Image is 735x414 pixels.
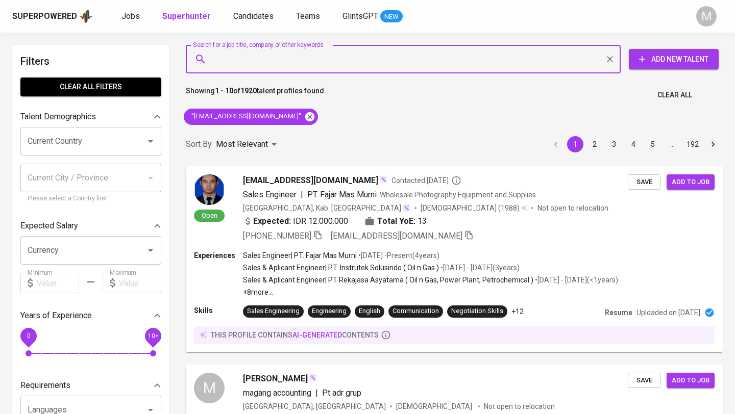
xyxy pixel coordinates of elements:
button: Save [628,373,660,389]
a: Superhunter [162,10,213,23]
button: Go to page 192 [683,136,702,152]
span: Save [633,375,655,386]
span: [DEMOGRAPHIC_DATA] [421,203,498,213]
p: • [DATE] - Present ( 4 years ) [357,250,439,261]
div: … [664,139,680,149]
nav: pagination navigation [546,136,723,152]
button: Open [143,134,158,148]
span: Candidates [233,11,274,21]
span: Sales Engineer [243,190,297,199]
p: Not open to relocation [537,203,608,213]
button: Go to page 3 [606,136,622,152]
p: this profile contains contents [211,330,379,340]
div: Communication [393,306,439,316]
button: Add New Talent [629,49,719,69]
div: Sales Engineering [247,306,300,316]
span: [EMAIL_ADDRESS][DOMAIN_NAME] [331,231,462,241]
div: IDR 12.000.000 [243,215,348,227]
button: Clear All [653,86,696,105]
button: Add to job [667,174,715,190]
p: Years of Experience [20,309,92,322]
p: Talent Demographics [20,111,96,123]
button: Go to page 4 [625,136,642,152]
span: "[EMAIL_ADDRESS][DOMAIN_NAME]" [184,112,307,121]
span: Clear All filters [29,81,153,93]
span: [DEMOGRAPHIC_DATA] [396,401,474,411]
div: Years of Experience [20,305,161,326]
div: Requirements [20,375,161,396]
span: [PHONE_NUMBER] [243,231,311,241]
p: Uploaded on [DATE] [636,307,700,318]
span: GlintsGPT [342,11,378,21]
img: magic_wand.svg [402,204,410,212]
p: Sort By [186,138,212,150]
div: [GEOGRAPHIC_DATA], Kab. [GEOGRAPHIC_DATA] [243,203,410,213]
button: Go to page 5 [645,136,661,152]
span: Add New Talent [637,53,710,66]
span: Jobs [121,11,140,21]
span: [EMAIL_ADDRESS][DOMAIN_NAME] [243,174,378,187]
p: Please select a Country first [28,194,154,204]
p: Expected Salary [20,220,78,232]
div: M [696,6,717,27]
div: Engineering [312,306,347,316]
a: Jobs [121,10,142,23]
b: 1 - 10 [215,87,233,95]
p: Sales Engineer | PT. Fajar Mas Murni [243,250,357,261]
span: PT. Fajar Mas Murni [307,190,377,199]
button: Go to page 2 [586,136,603,152]
span: Add to job [672,176,709,188]
span: Add to job [672,375,709,386]
span: 13 [418,215,427,227]
a: GlintsGPT NEW [342,10,403,23]
p: Resume [605,307,632,318]
div: Talent Demographics [20,107,161,127]
span: | [315,387,318,399]
b: Superhunter [162,11,211,21]
p: • [DATE] - [DATE] ( <1 years ) [533,275,618,285]
p: Most Relevant [216,138,268,150]
div: Negotiation Skills [451,306,503,316]
span: 0 [27,332,30,340]
span: Contacted [DATE] [391,175,461,186]
div: Superpowered [12,11,77,22]
span: magang accounting [243,388,311,398]
div: "[EMAIL_ADDRESS][DOMAIN_NAME]" [184,109,318,125]
b: Expected: [253,215,291,227]
span: Clear All [657,89,692,101]
p: +12 [511,306,524,317]
span: NEW [380,12,403,22]
div: (1988) [421,203,527,213]
p: Sales & Aplicant Engineer | PT Rekajasa Asyatama ( Oil n Gas, Power Plant, Petrochemical ) [243,275,533,285]
svg: By Jakarta recruiter [451,175,461,186]
span: Open [198,211,222,220]
p: Sales & Aplicant Engineer | PT. Instrutek Solusindo ( Oil n Gas ) [243,263,439,273]
span: Wholesale Photography Equipment and Supplies [380,191,536,199]
div: Most Relevant [216,135,280,154]
p: Skills [194,305,243,316]
p: Requirements [20,379,70,392]
span: Save [633,176,655,188]
b: Total YoE: [377,215,415,227]
div: English [359,306,380,316]
p: +8 more ... [243,287,618,297]
span: Pt adr grup [322,388,361,398]
input: Value [37,273,79,293]
a: Teams [296,10,322,23]
button: Clear [603,52,617,66]
span: AI-generated [292,331,342,339]
span: | [301,189,303,201]
p: Showing of talent profiles found [186,86,324,105]
button: Add to job [667,373,715,389]
div: M [194,373,225,403]
a: Superpoweredapp logo [12,9,93,24]
p: Not open to relocation [484,401,555,411]
span: [PERSON_NAME] [243,373,308,385]
button: Open [143,243,158,257]
a: Open[EMAIL_ADDRESS][DOMAIN_NAME]Contacted [DATE]Sales Engineer|PT. Fajar Mas MurniWholesale Photo... [186,166,723,352]
h6: Filters [20,53,161,69]
p: • [DATE] - [DATE] ( 3 years ) [439,263,520,273]
img: app logo [79,9,93,24]
button: page 1 [567,136,583,152]
a: Candidates [233,10,276,23]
